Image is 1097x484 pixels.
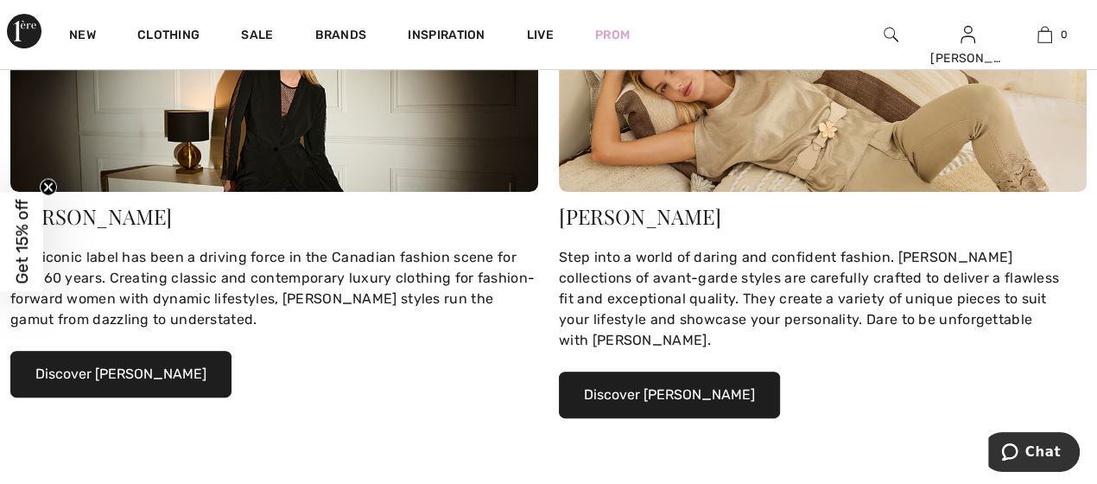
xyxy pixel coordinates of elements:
[10,247,538,330] div: This iconic label has been a driving force in the Canadian fashion scene for over 60 years. Creat...
[7,14,41,48] img: 1ère Avenue
[1007,24,1082,45] a: 0
[930,49,1005,67] div: [PERSON_NAME]
[241,28,273,46] a: Sale
[961,26,975,42] a: Sign In
[408,28,485,46] span: Inspiration
[1037,24,1052,45] img: My Bag
[988,432,1080,475] iframe: Opens a widget where you can chat to one of our agents
[137,28,200,46] a: Clothing
[961,24,975,45] img: My Info
[884,24,898,45] img: search the website
[595,26,630,44] a: Prom
[40,179,57,196] button: Close teaser
[10,206,538,226] div: [PERSON_NAME]
[12,200,32,284] span: Get 15% off
[559,206,1087,226] div: [PERSON_NAME]
[315,28,367,46] a: Brands
[559,247,1087,351] div: Step into a world of daring and confident fashion. [PERSON_NAME] collections of avant-garde style...
[10,16,538,192] img: Joseph Ribkoff
[559,16,1087,192] img: Frank Lyman
[1061,27,1068,42] span: 0
[527,26,554,44] a: Live
[10,351,231,398] button: Discover [PERSON_NAME]
[559,372,780,418] button: Discover [PERSON_NAME]
[69,28,96,46] a: New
